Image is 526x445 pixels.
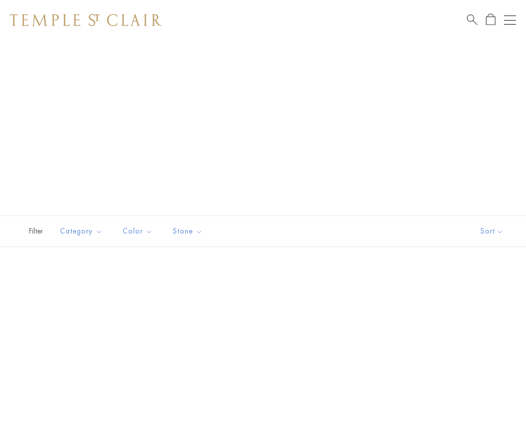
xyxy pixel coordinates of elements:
[168,225,210,238] span: Stone
[10,14,161,26] img: Temple St. Clair
[115,220,160,243] button: Color
[486,14,495,26] a: Open Shopping Bag
[55,225,110,238] span: Category
[504,14,516,26] button: Open navigation
[165,220,210,243] button: Stone
[53,220,110,243] button: Category
[118,225,160,238] span: Color
[458,216,526,247] button: Show sort by
[467,14,477,26] a: Search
